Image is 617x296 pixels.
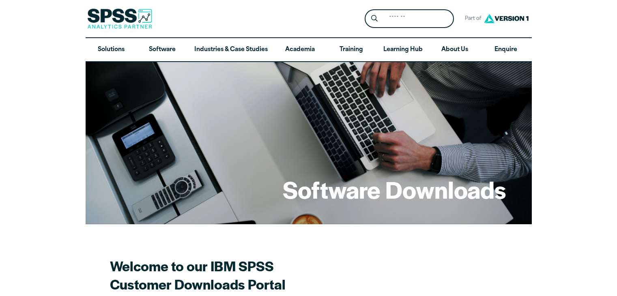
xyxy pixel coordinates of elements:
a: Software [137,38,188,62]
span: Part of [460,13,482,25]
a: About Us [429,38,480,62]
h1: Software Downloads [283,174,506,205]
a: Training [325,38,376,62]
h2: Welcome to our IBM SPSS Customer Downloads Portal [110,257,394,293]
button: Search magnifying glass icon [367,11,382,26]
img: Version1 Logo [482,11,531,26]
a: Enquire [480,38,531,62]
a: Learning Hub [377,38,429,62]
a: Industries & Case Studies [188,38,274,62]
img: SPSS Analytics Partner [87,9,152,29]
form: Site Header Search Form [365,9,454,28]
a: Academia [274,38,325,62]
a: Solutions [86,38,137,62]
nav: Desktop version of site main menu [86,38,532,62]
svg: Search magnifying glass icon [371,15,378,22]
